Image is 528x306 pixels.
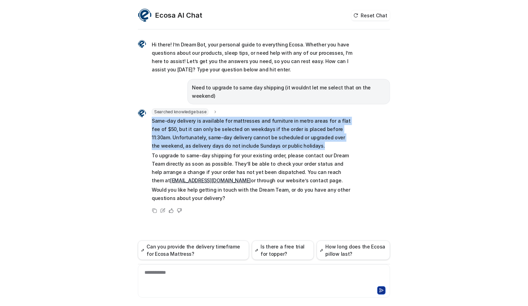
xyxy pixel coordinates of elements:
p: Hi there! I’m Dream Bot, your personal guide to everything Ecosa. Whether you have questions abou... [152,41,354,74]
button: Reset Chat [351,10,390,20]
h2: Ecosa AI Chat [155,10,202,20]
button: How long does the Ecosa pillow last? [317,241,390,260]
p: Need to upgrade to same day shipping (it wouldnt let me select that on the weekend) [192,84,386,100]
span: Searched knowledge base [152,108,209,115]
a: [EMAIL_ADDRESS][DOMAIN_NAME] [170,177,251,183]
img: Widget [138,109,146,117]
button: Can you provide the delivery timeframe for Ecosa Mattress? [138,241,249,260]
p: Would you like help getting in touch with the Dream Team, or do you have any other questions abou... [152,186,354,202]
p: Same-day delivery is available for mattresses and furniture in metro areas for a flat fee of $50,... [152,117,354,150]
p: To upgrade to same-day shipping for your existing order, please contact our Dream Team directly a... [152,151,354,185]
button: Is there a free trial for topper? [252,241,314,260]
img: Widget [138,40,146,48]
img: Widget [138,8,152,22]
